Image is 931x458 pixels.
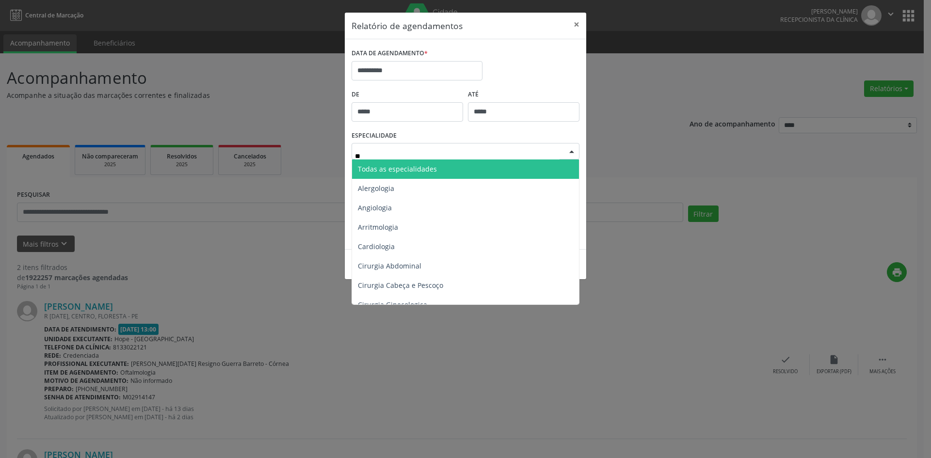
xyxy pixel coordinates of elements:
[352,19,463,32] h5: Relatório de agendamentos
[358,184,394,193] span: Alergologia
[352,128,397,143] label: ESPECIALIDADE
[352,46,428,61] label: DATA DE AGENDAMENTO
[358,164,437,174] span: Todas as especialidades
[567,13,586,36] button: Close
[468,87,579,102] label: ATÉ
[352,87,463,102] label: De
[358,242,395,251] span: Cardiologia
[358,222,398,232] span: Arritmologia
[358,203,392,212] span: Angiologia
[358,281,443,290] span: Cirurgia Cabeça e Pescoço
[358,300,427,309] span: Cirurgia Ginecologica
[358,261,421,270] span: Cirurgia Abdominal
